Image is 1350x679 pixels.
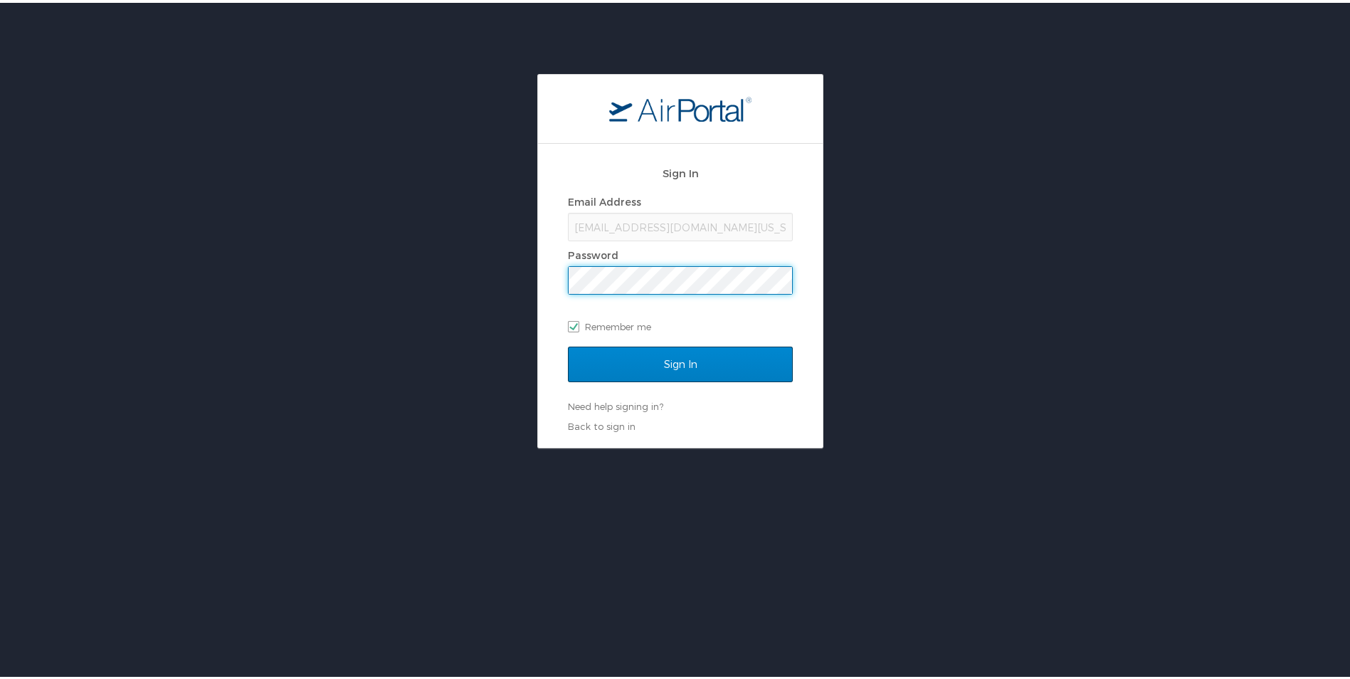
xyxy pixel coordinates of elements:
h2: Sign In [568,162,793,179]
label: Password [568,246,618,258]
input: Sign In [568,344,793,379]
label: Remember me [568,313,793,335]
a: Back to sign in [568,418,636,429]
a: Need help signing in? [568,398,663,409]
label: Email Address [568,193,641,205]
img: logo [609,93,752,119]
